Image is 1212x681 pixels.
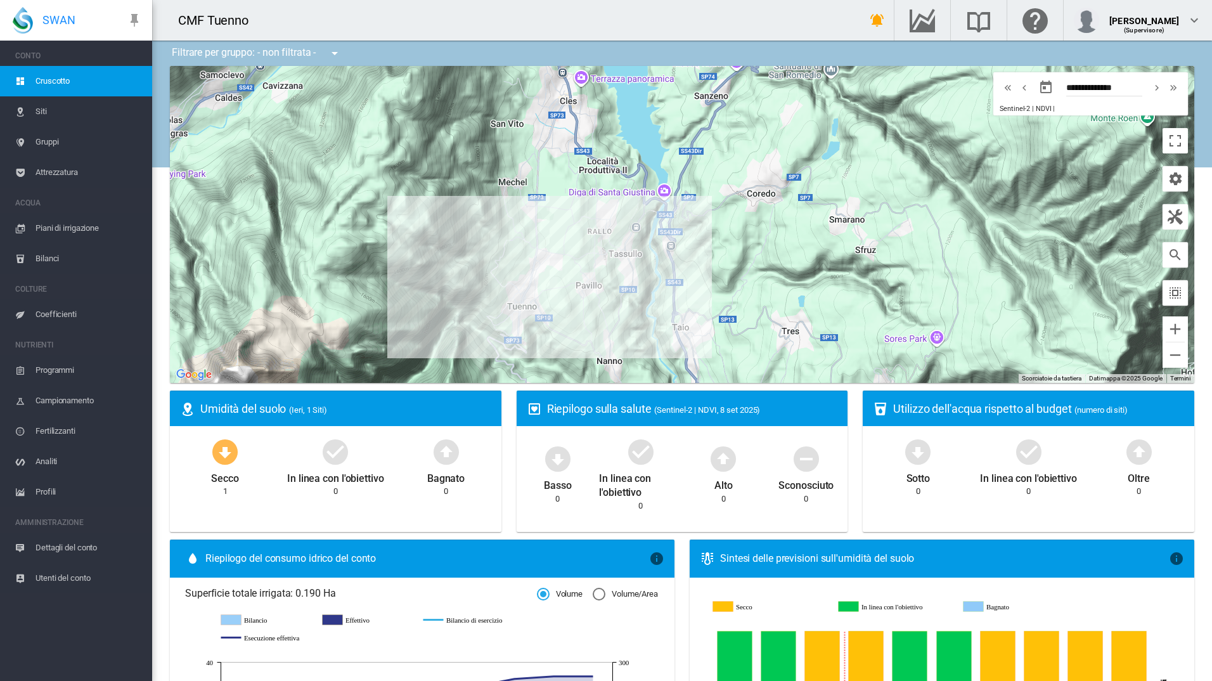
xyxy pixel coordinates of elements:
[35,533,142,563] span: Dettagli del conto
[185,587,537,600] span: Superficie totale irrigata: 0.190 Ha
[870,13,885,28] md-icon: icon-bell-ring
[173,366,215,383] a: Visualizza questa zona in Google Maps (in una nuova finestra)
[35,477,142,507] span: Profili
[289,405,327,415] span: (Ieri, 1 Siti)
[1168,171,1183,186] md-icon: icon-cog
[35,243,142,274] span: Bilanci
[35,355,142,386] span: Programmi
[1163,166,1188,191] button: icon-cog
[35,213,142,243] span: Piani di irrigazione
[791,443,822,474] md-icon: icon-minus-circle
[1168,285,1183,301] md-icon: icon-select-all
[1074,405,1127,415] span: (numero di siti)
[1163,316,1188,342] button: Zoom avanti
[590,673,595,678] circle: Esecuzione effettiva 8 set 264.45
[1124,436,1154,467] md-icon: icon-arrow-up-bold-circle
[1017,80,1031,95] md-icon: icon-chevron-left
[1020,13,1050,28] md-icon: Fare clic qui per ottenere assistenza
[1124,27,1164,34] span: (Supervisore)
[431,436,461,467] md-icon: icon-arrow-up-bold-circle
[1016,80,1033,95] button: icon-chevron-left
[804,493,808,505] div: 0
[1168,247,1183,263] md-icon: icon-magnify
[223,486,228,497] div: 1
[35,386,142,416] span: Campionamento
[980,467,1077,486] div: In linea con l'obiettivo
[543,443,573,474] md-icon: icon-arrow-down-bold-circle
[593,588,658,600] md-radio-button: Volume/Area
[1000,105,1051,113] span: Sentinel-2 | NDVI
[35,563,142,593] span: Utenti del conto
[13,7,33,34] img: SWAN-Landscape-Logo-Colour-drop.png
[15,335,142,355] span: NUTRIENTI
[1128,467,1150,486] div: Oltre
[1074,8,1099,33] img: profile.jpg
[1053,105,1055,113] span: |
[127,13,142,28] md-icon: icon-pin
[654,405,760,415] span: (Sentinel-2 | NDVI, 8 set 2025)
[42,12,75,28] span: SWAN
[903,436,933,467] md-icon: icon-arrow-down-bold-circle
[1150,80,1164,95] md-icon: icon-chevron-right
[173,366,215,383] img: Google
[35,66,142,96] span: Cruscotto
[1137,486,1141,497] div: 0
[916,486,920,497] div: 0
[444,486,448,497] div: 0
[721,493,726,505] div: 0
[714,474,733,493] div: Alto
[35,127,142,157] span: Gruppi
[708,443,738,474] md-icon: icon-arrow-up-bold-circle
[221,614,310,626] g: Bilancio
[638,500,643,512] div: 0
[200,401,491,417] div: Umidità del suolo
[180,401,195,417] md-icon: icon-map-marker-radius
[700,551,715,566] md-icon: icon-thermometer-lines
[1163,342,1188,368] button: Zoom indietro
[873,401,888,417] md-icon: icon-cup-water
[599,467,682,500] div: In linea con l'obiettivo
[35,416,142,446] span: Fertilizzanti
[15,193,142,213] span: ACQUA
[527,401,542,417] md-icon: icon-heart-box-outline
[423,614,512,626] g: Bilancio di esercizio
[893,401,1184,417] div: Utilizzo dell'acqua rispetto al budget
[544,474,572,493] div: Basso
[964,601,1079,613] g: Bagnato
[512,676,517,681] circle: Esecuzione effettiva 25 ago 258.19
[206,659,213,666] tspan: 40
[162,41,351,66] div: Filtrare per gruppo: - non filtrata -
[649,551,664,566] md-icon: icon-information
[1089,375,1163,382] span: Dati mappa ©2025 Google
[205,552,649,566] span: Riepilogo del consumo idrico del conto
[322,41,347,66] button: icon-menu-down
[1026,486,1031,497] div: 0
[1169,551,1184,566] md-icon: icon-information
[1001,80,1015,95] md-icon: icon-chevron-double-left
[323,614,411,626] g: Effettivo
[427,467,465,486] div: Bagnato
[964,13,994,28] md-icon: Ricerca nella base di conoscenze
[35,96,142,127] span: Siti
[35,299,142,330] span: Coefficienti
[626,436,656,467] md-icon: icon-checkbox-marked-circle
[211,467,239,486] div: Secco
[35,446,142,477] span: Analiti
[713,601,828,613] g: Secco
[907,13,938,28] md-icon: Vai all'hub dei dati
[720,552,1169,566] div: Sintesi delle previsioni sull'umidità del suolo
[619,659,629,666] tspan: 300
[1109,10,1179,22] div: [PERSON_NAME]
[178,11,260,29] div: CMF Tuenno
[1033,75,1059,100] button: md-calendar
[15,279,142,299] span: COLTURE
[1170,375,1190,382] a: Termini
[333,486,338,497] div: 0
[210,436,240,467] md-icon: icon-arrow-down-bold-circle
[1165,80,1182,95] button: icon-chevron-double-right
[1163,242,1188,268] button: icon-magnify
[551,673,556,678] circle: Esecuzione effettiva 1 set 264.45
[15,512,142,533] span: AMMINISTRAZIONE
[1014,436,1044,467] md-icon: icon-checkbox-marked-circle
[1149,80,1165,95] button: icon-chevron-right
